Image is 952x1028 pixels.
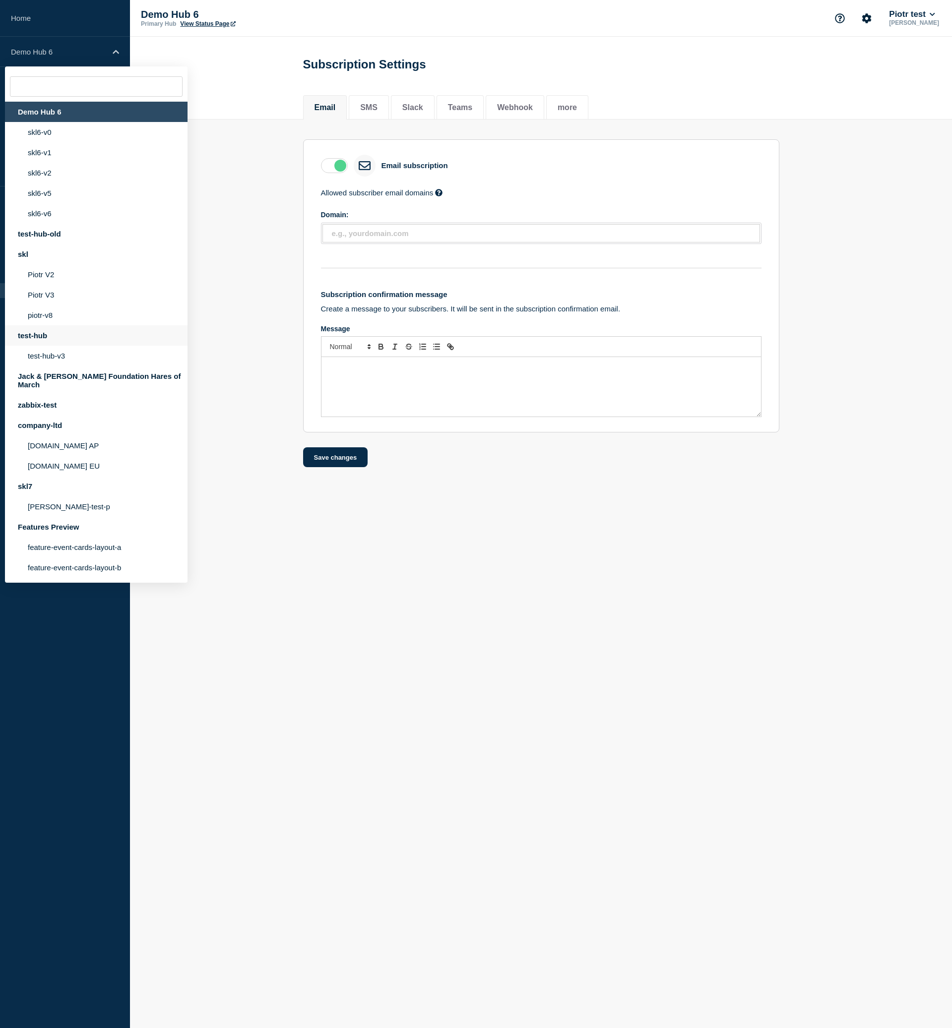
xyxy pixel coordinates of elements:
button: Toggle italic text [388,341,402,353]
div: zabbix-test [5,395,188,415]
div: skl [5,244,188,264]
div: skl7 [5,476,188,496]
li: skl6-v0 [5,122,188,142]
div: Demo Hub 6 [5,102,188,122]
li: skl6-v2 [5,163,188,183]
button: Slack [402,103,423,112]
h3: Subscription confirmation message [321,290,762,299]
button: Toggle bold text [374,341,388,353]
div: Features Preview [5,517,188,537]
div: Message [321,325,762,333]
span: Allowed subscriber email domains [321,188,434,197]
li: skl6-v5 [5,183,188,203]
button: Toggle ordered list [416,341,430,353]
button: Toggle link [444,341,457,353]
div: Email subscription [381,161,448,170]
button: SMS [360,103,378,112]
button: Save changes [303,447,368,467]
button: Account settings [856,8,877,29]
div: test-hub [5,325,188,346]
li: Piotr V2 [5,264,188,285]
button: Support [829,8,850,29]
button: Webhook [497,103,533,112]
button: Piotr test [887,9,937,19]
p: [PERSON_NAME] [887,19,941,26]
p: Create a message to your subscribers. It will be sent in the subscription confirmation email. [321,304,762,313]
button: Toggle bulleted list [430,341,444,353]
div: Message [321,357,761,417]
div: Jack & [PERSON_NAME] Foundation Hares of March [5,366,188,395]
input: e.g., yourdomain.com [332,229,754,238]
li: skl6-v1 [5,142,188,163]
p: Primary Hub [141,20,176,27]
li: [DOMAIN_NAME] EU [5,456,188,476]
div: company-ltd [5,415,188,435]
li: [DOMAIN_NAME] AP [5,435,188,456]
li: feature-event-cards-layout-a [5,537,188,557]
p: Domain: [321,211,762,219]
li: [PERSON_NAME]-test-p [5,496,188,517]
span: Font size [325,341,374,353]
div: test-hub-old [5,224,188,244]
li: Piotr V3 [5,285,188,305]
p: Demo Hub 6 [141,9,339,20]
h1: Subscription Settings [303,58,426,71]
li: skl6-v6 [5,203,188,224]
button: Teams [448,103,473,112]
li: feature-event-cards-layout-b [5,557,188,578]
li: test-hub-v3 [5,346,188,366]
a: View Status Page [180,20,235,27]
button: more [558,103,577,112]
p: Demo Hub 6 [11,48,106,56]
button: Email [315,103,336,112]
li: piotr-v8 [5,305,188,325]
button: Toggle strikethrough text [402,341,416,353]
